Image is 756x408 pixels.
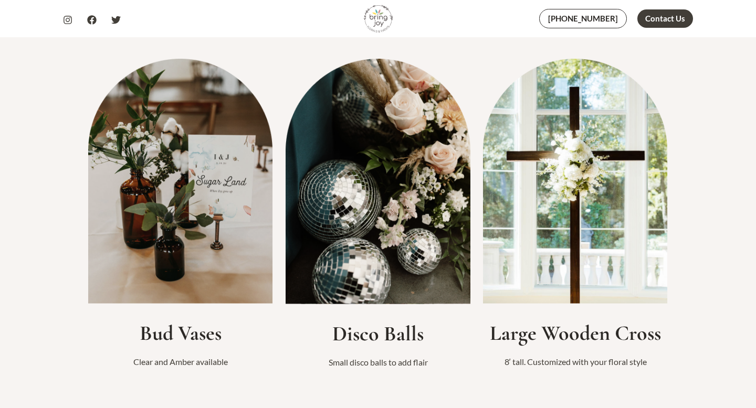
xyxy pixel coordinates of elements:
[63,15,72,25] a: Instagram
[637,9,693,28] a: Contact Us
[483,354,668,370] p: 8′ tall. Customized with your floral style
[539,9,627,28] a: [PHONE_NUMBER]
[87,15,97,25] a: Facebook
[286,321,470,346] h2: Disco Balls
[111,15,121,25] a: Twitter
[364,4,393,33] img: Bring Joy
[88,320,273,346] h2: Bud Vases
[483,320,668,346] h2: Large Wooden Cross
[88,354,273,370] p: Clear and Amber available
[286,355,470,370] p: Small disco balls to add flair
